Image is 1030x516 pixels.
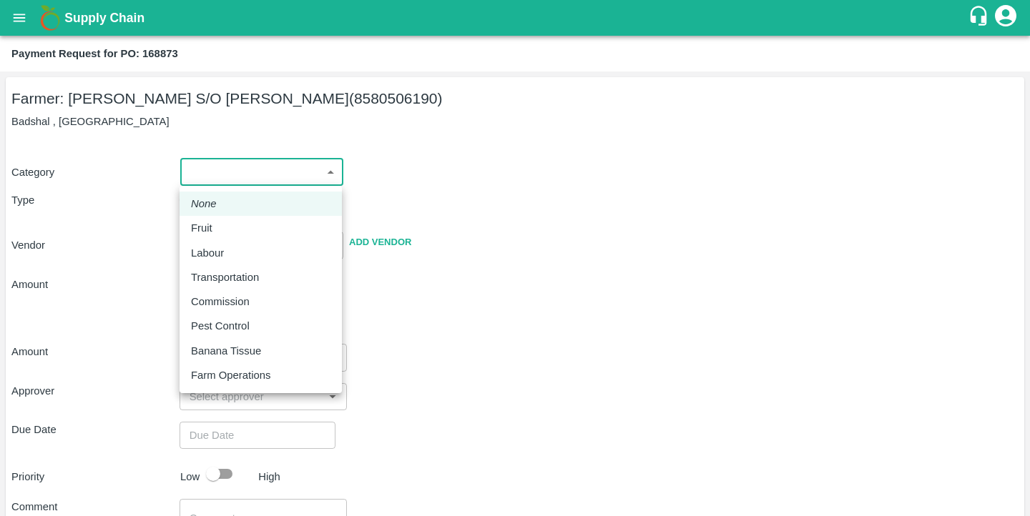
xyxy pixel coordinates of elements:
em: None [191,196,217,212]
p: Pest Control [191,318,250,334]
p: Commission [191,294,250,309]
p: Banana Tissue [191,343,261,359]
p: Farm Operations [191,367,270,383]
p: Fruit [191,220,212,236]
p: Labour [191,245,224,261]
p: Transportation [191,269,259,285]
